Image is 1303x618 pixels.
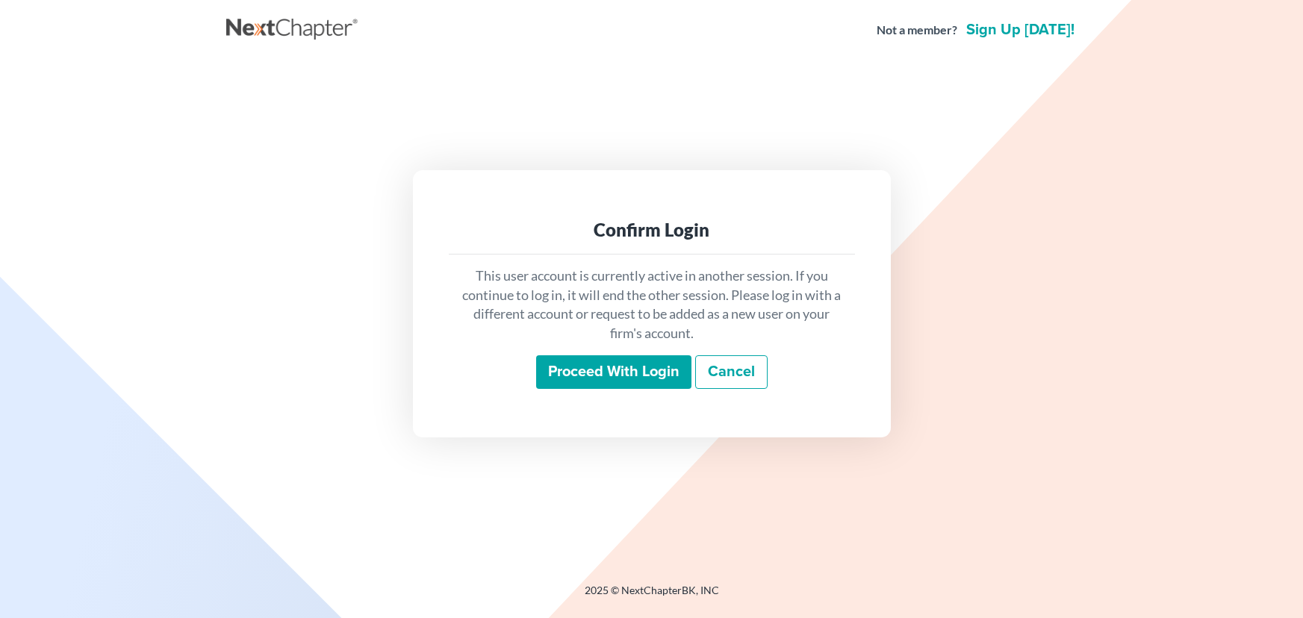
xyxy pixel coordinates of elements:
[461,218,843,242] div: Confirm Login
[963,22,1077,37] a: Sign up [DATE]!
[695,355,768,390] a: Cancel
[461,266,843,343] p: This user account is currently active in another session. If you continue to log in, it will end ...
[877,22,957,39] strong: Not a member?
[226,583,1077,610] div: 2025 © NextChapterBK, INC
[536,355,691,390] input: Proceed with login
